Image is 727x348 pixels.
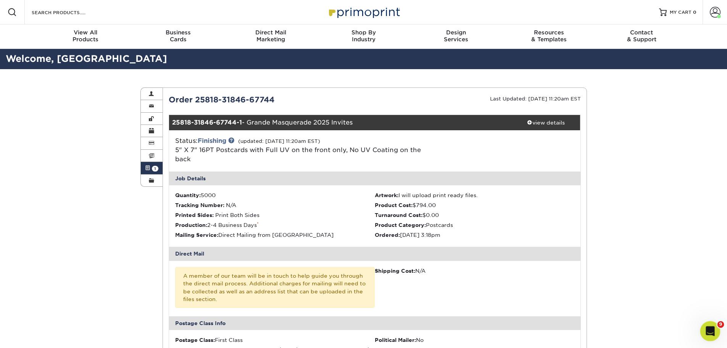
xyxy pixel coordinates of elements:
a: Resources& Templates [503,24,595,49]
strong: Turnaround Cost: [375,212,422,218]
div: Status: [169,136,443,164]
strong: Printed Sides: [175,212,214,218]
div: & Support [595,29,688,43]
li: I will upload print ready files. [375,191,574,199]
a: View AllProducts [39,24,132,49]
a: 1 [141,162,163,174]
li: $0.00 [375,211,574,219]
strong: Postage Class: [175,337,215,343]
strong: Ordered: [375,232,400,238]
div: N/A [375,267,574,275]
img: Primoprint [326,4,402,20]
span: Business [132,29,224,36]
li: Direct Mailing from [GEOGRAPHIC_DATA] [175,231,375,239]
strong: Product Category: [375,222,426,228]
span: 1 [152,166,158,172]
strong: Tracking Number: [175,202,224,208]
a: Contact& Support [595,24,688,49]
li: Postcards [375,221,574,229]
span: Direct Mail [224,29,317,36]
span: 9 [717,321,724,328]
strong: Quantity: [175,192,201,198]
span: Design [410,29,503,36]
div: & Templates [503,29,595,43]
span: Resources [503,29,595,36]
span: Contact [595,29,688,36]
iframe: Google Customer Reviews [2,325,65,345]
div: A member of our team will be in touch to help guide you through the direct mail process. Addition... [175,267,375,308]
li: 2-4 Business Days [175,221,375,229]
iframe: Intercom live chat [700,321,721,342]
span: 0 [693,10,696,15]
div: Postage Class Info [169,316,580,330]
div: Marketing [224,29,317,43]
a: Direct MailMarketing [224,24,317,49]
li: 5000 [175,191,375,199]
span: View All [39,29,132,36]
li: $794.00 [375,201,574,209]
div: - Grande Masquerade 2025 Invites [169,115,512,130]
div: Cards [132,29,224,43]
a: 5" X 7" 16PT Postcards with Full UV on the front only, No UV Coating on the back [175,146,421,163]
a: Finishing [198,137,226,144]
strong: 25818-31846-67744-1 [172,119,242,126]
div: Job Details [169,172,580,185]
span: Shop By [317,29,410,36]
div: Products [39,29,132,43]
div: Industry [317,29,410,43]
div: Order 25818-31846-67744 [163,94,375,105]
li: First Class [175,336,375,344]
a: DesignServices [410,24,503,49]
strong: Shipping Cost: [375,268,415,274]
span: Print Both Sides [215,212,260,218]
span: N/A [226,202,236,208]
input: SEARCH PRODUCTS..... [31,8,105,17]
strong: Mailing Service: [175,232,218,238]
div: Direct Mail [169,247,580,261]
a: view details [512,115,580,130]
strong: Production: [175,222,207,228]
strong: Artwork: [375,192,398,198]
small: (updated: [DATE] 11:20am EST) [238,138,320,144]
a: Shop ByIndustry [317,24,410,49]
strong: Political Mailer: [375,337,416,343]
li: No [375,336,574,344]
span: MY CART [670,9,692,16]
small: Last Updated: [DATE] 11:20am EST [490,96,581,102]
div: view details [512,119,580,126]
a: BusinessCards [132,24,224,49]
strong: Product Cost: [375,202,413,208]
div: Services [410,29,503,43]
li: [DATE] 3:18pm [375,231,574,239]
